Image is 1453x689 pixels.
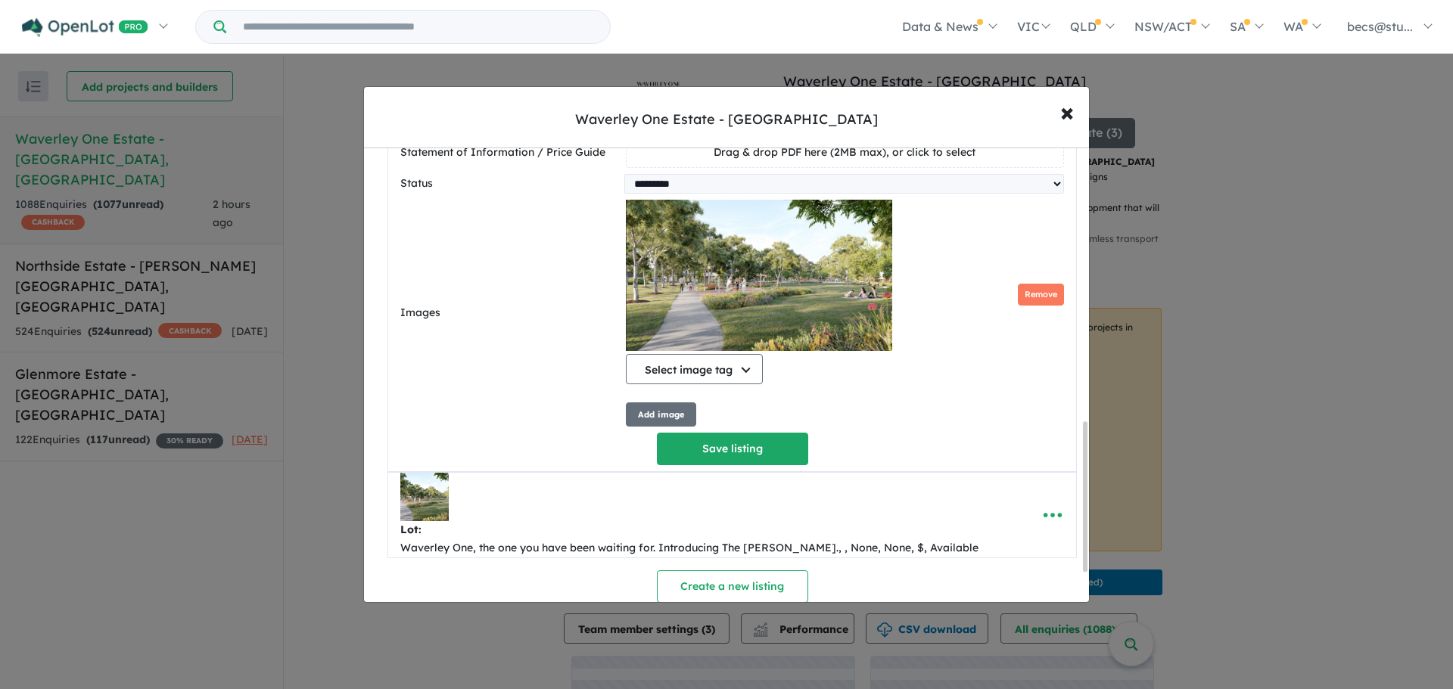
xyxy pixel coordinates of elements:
[400,539,979,557] div: Waverley One, the one you have been waiting for. Introducing The [PERSON_NAME]., , None, None, $,...
[626,200,892,351] img: Waverley One Estate - Wantirna South - Lot
[229,11,607,43] input: Try estate name, suburb, builder or developer
[657,433,808,465] button: Save listing
[575,110,878,129] div: Waverley One Estate - [GEOGRAPHIC_DATA]
[1018,284,1064,306] button: Remove
[1347,19,1413,34] span: becs@stu...
[626,354,763,384] button: Select image tag
[400,473,449,521] img: Waverley%20One%20Estate%20-%20Wantirna%20South%20-%20Lot%20___1759789555.png
[400,175,618,193] label: Status
[657,570,808,603] button: Create a new listing
[1060,95,1074,128] span: ×
[400,144,620,162] label: Statement of Information / Price Guide
[626,402,696,427] button: Add image
[22,18,148,37] img: Openlot PRO Logo White
[400,304,620,322] label: Images
[714,145,975,159] span: Drag & drop PDF here (2MB max), or click to select
[400,523,422,536] b: Lot:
